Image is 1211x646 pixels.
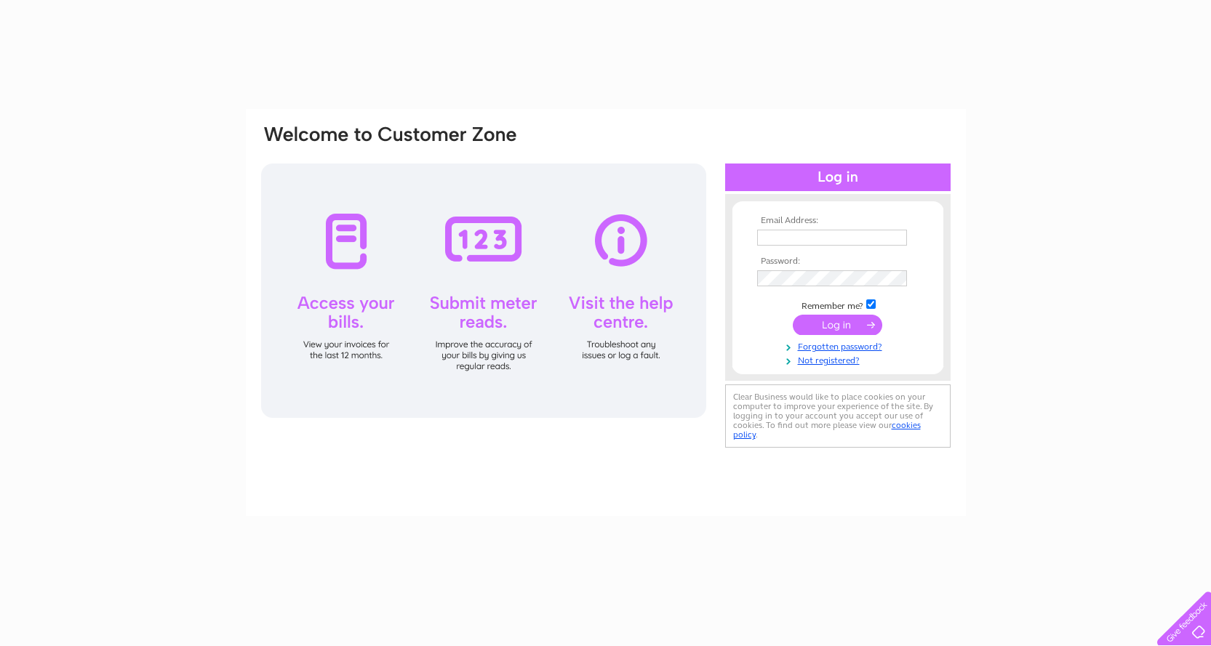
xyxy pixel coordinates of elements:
a: Not registered? [757,352,922,366]
a: cookies policy [733,420,921,440]
a: Forgotten password? [757,339,922,352]
th: Password: [754,257,922,267]
th: Email Address: [754,216,922,226]
div: Clear Business would like to place cookies on your computer to improve your experience of the sit... [725,384,951,448]
input: Submit [793,315,882,335]
td: Remember me? [754,297,922,312]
